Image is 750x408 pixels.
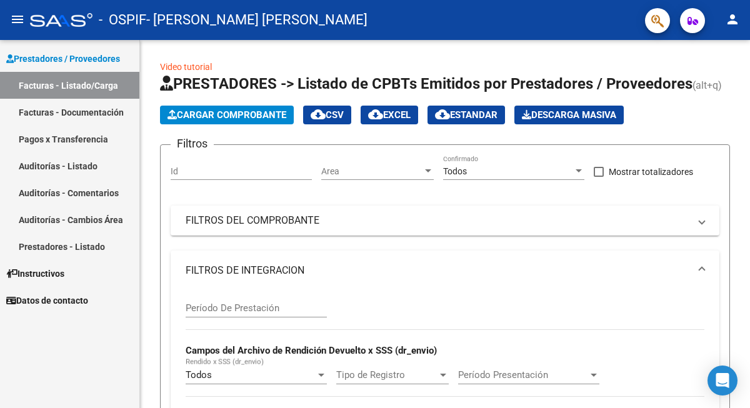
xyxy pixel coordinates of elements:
[427,106,505,124] button: Estandar
[171,135,214,152] h3: Filtros
[514,106,624,124] button: Descarga Masiva
[186,345,437,356] strong: Campos del Archivo de Rendición Devuelto x SSS (dr_envio)
[522,109,616,121] span: Descarga Masiva
[167,109,286,121] span: Cargar Comprobante
[6,294,88,307] span: Datos de contacto
[514,106,624,124] app-download-masive: Descarga masiva de comprobantes (adjuntos)
[368,109,411,121] span: EXCEL
[609,164,693,179] span: Mostrar totalizadores
[160,106,294,124] button: Cargar Comprobante
[311,109,344,121] span: CSV
[6,267,64,281] span: Instructivos
[10,12,25,27] mat-icon: menu
[160,62,212,72] a: Video tutorial
[361,106,418,124] button: EXCEL
[186,369,212,381] span: Todos
[336,369,437,381] span: Tipo de Registro
[368,107,383,122] mat-icon: cloud_download
[692,79,722,91] span: (alt+q)
[725,12,740,27] mat-icon: person
[171,206,719,236] mat-expansion-panel-header: FILTROS DEL COMPROBANTE
[186,214,689,227] mat-panel-title: FILTROS DEL COMPROBANTE
[146,6,367,34] span: - [PERSON_NAME] [PERSON_NAME]
[171,251,719,291] mat-expansion-panel-header: FILTROS DE INTEGRACION
[186,264,689,277] mat-panel-title: FILTROS DE INTEGRACION
[443,166,467,176] span: Todos
[99,6,146,34] span: - OSPIF
[160,75,692,92] span: PRESTADORES -> Listado de CPBTs Emitidos por Prestadores / Proveedores
[435,109,497,121] span: Estandar
[311,107,326,122] mat-icon: cloud_download
[435,107,450,122] mat-icon: cloud_download
[458,369,588,381] span: Período Presentación
[321,166,422,177] span: Area
[707,366,737,396] div: Open Intercom Messenger
[303,106,351,124] button: CSV
[6,52,120,66] span: Prestadores / Proveedores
